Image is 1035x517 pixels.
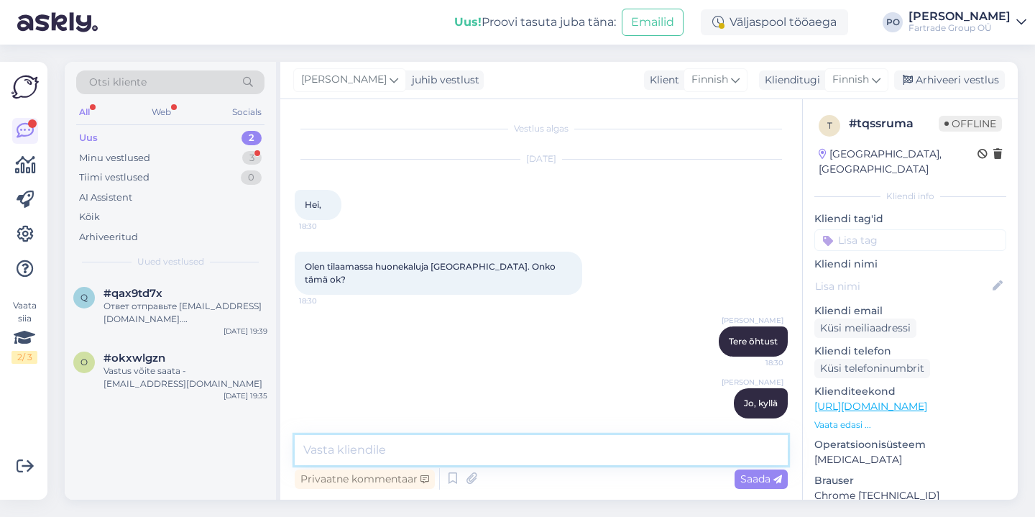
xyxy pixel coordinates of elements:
[819,147,977,177] div: [GEOGRAPHIC_DATA], [GEOGRAPHIC_DATA]
[908,22,1011,34] div: Fartrade Group OÜ
[80,357,88,367] span: o
[301,72,387,88] span: [PERSON_NAME]
[814,473,1006,488] p: Brauser
[79,131,98,145] div: Uus
[103,365,267,390] div: Vastus võite saata - [EMAIL_ADDRESS][DOMAIN_NAME]
[149,103,174,122] div: Web
[814,359,930,378] div: Küsi telefoninumbrit
[89,75,147,90] span: Otsi kliente
[814,190,1006,203] div: Kliendi info
[827,120,832,131] span: t
[814,452,1006,467] p: [MEDICAL_DATA]
[814,211,1006,227] p: Kliendi tag'id
[103,352,165,365] span: #okxwlgzn
[908,11,1026,34] a: [PERSON_NAME]Fartrade Group OÜ
[305,261,558,285] span: Olen tilaamassa huonekaluja [GEOGRAPHIC_DATA]. Onko tämä ok?
[814,488,1006,503] p: Chrome [TECHNICAL_ID]
[79,230,138,244] div: Arhiveeritud
[883,12,903,32] div: PO
[454,14,616,31] div: Proovi tasuta juba täna:
[744,398,778,408] span: Jo, kyllä
[849,115,939,132] div: # tqssruma
[103,300,267,326] div: Ответ отправьте [EMAIL_ADDRESS][DOMAIN_NAME]. [GEOGRAPHIC_DATA]
[241,131,262,145] div: 2
[229,103,264,122] div: Socials
[691,72,728,88] span: Finnish
[11,299,37,364] div: Vaata siia
[11,351,37,364] div: 2 / 3
[224,390,267,401] div: [DATE] 19:35
[622,9,684,36] button: Emailid
[406,73,479,88] div: juhib vestlust
[722,315,783,326] span: [PERSON_NAME]
[11,73,39,101] img: Askly Logo
[241,170,262,185] div: 0
[939,116,1002,132] span: Offline
[242,151,262,165] div: 3
[79,210,100,224] div: Kõik
[103,287,162,300] span: #qax9td7x
[299,221,353,232] span: 18:30
[814,400,927,413] a: [URL][DOMAIN_NAME]
[224,326,267,337] div: [DATE] 19:39
[832,72,869,88] span: Finnish
[814,418,1006,431] p: Vaata edasi ...
[305,199,321,210] span: Hei,
[80,292,88,303] span: q
[295,122,788,135] div: Vestlus algas
[730,357,783,368] span: 18:30
[815,278,990,294] input: Lisa nimi
[814,303,1006,319] p: Kliendi email
[729,336,778,347] span: Tere õhtust
[644,73,679,88] div: Klient
[79,191,132,205] div: AI Assistent
[759,73,820,88] div: Klienditugi
[295,470,435,489] div: Privaatne kommentaar
[295,152,788,165] div: [DATE]
[79,170,149,185] div: Tiimi vestlused
[814,319,916,338] div: Küsi meiliaadressi
[137,255,204,268] span: Uued vestlused
[299,296,353,306] span: 18:30
[894,70,1005,90] div: Arhiveeri vestlus
[814,344,1006,359] p: Kliendi telefon
[730,419,783,430] span: 18:31
[79,151,150,165] div: Minu vestlused
[454,15,482,29] b: Uus!
[814,257,1006,272] p: Kliendi nimi
[814,384,1006,399] p: Klienditeekond
[814,229,1006,251] input: Lisa tag
[814,437,1006,452] p: Operatsioonisüsteem
[76,103,93,122] div: All
[722,377,783,388] span: [PERSON_NAME]
[740,472,782,485] span: Saada
[908,11,1011,22] div: [PERSON_NAME]
[701,9,848,35] div: Väljaspool tööaega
